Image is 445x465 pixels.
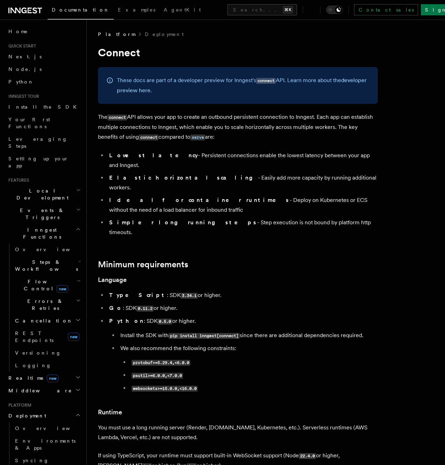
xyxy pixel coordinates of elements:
a: Minimum requirements [98,260,188,269]
span: Middleware [6,387,72,394]
button: Flow Controlnew [12,275,82,295]
span: Overview [15,426,87,431]
a: Deployment [145,31,184,38]
a: Home [6,25,82,38]
a: Overview [12,243,82,256]
li: - Persistent connections enable the lowest latency between your app and Inngest. [107,151,378,170]
span: Quick start [6,43,36,49]
span: Leveraging Steps [8,136,68,149]
a: Node.js [6,63,82,75]
code: 3.34.1 [181,293,198,299]
code: pip install inngest[connect] [169,333,240,339]
span: Cancellation [12,317,73,324]
span: Syncing [15,458,49,463]
span: Errors & Retries [12,298,76,312]
a: Versioning [12,347,82,359]
span: Your first Functions [8,117,50,129]
a: Your first Functions [6,113,82,133]
li: : SDK or higher. [107,303,378,313]
a: Leveraging Steps [6,133,82,152]
button: Middleware [6,384,82,397]
code: connect [139,135,158,140]
code: serve [190,135,205,140]
li: We also recommend the following constraints: [118,343,378,393]
a: Install the SDK [6,101,82,113]
code: connect [107,115,127,121]
span: AgentKit [164,7,201,13]
a: serve [190,133,205,140]
a: Documentation [48,2,114,20]
a: Examples [114,2,160,19]
span: Realtime [6,375,58,382]
span: Features [6,177,29,183]
span: Inngest tour [6,94,39,99]
span: Home [8,28,28,35]
code: protobuf>=5.29.4,<6.0.0 [132,360,190,366]
strong: Simpler long running steps [109,219,257,226]
button: Cancellation [12,314,82,327]
li: - Deploy on Kubernetes or ECS without the need of a load balancer for inbound traffic [107,195,378,215]
li: Install the SDK with since there are additional dependencies required. [118,330,378,341]
code: 0.5.0 [157,319,172,325]
span: Python [8,79,34,85]
a: Setting up your app [6,152,82,172]
span: Overview [15,247,87,252]
li: - Easily add more capacity by running additional workers. [107,173,378,192]
span: Logging [15,363,51,368]
span: Deployment [6,412,46,419]
code: psutil>=6.0.0,<7.0.0 [132,373,183,379]
button: Toggle dark mode [326,6,343,14]
button: Events & Triggers [6,204,82,224]
a: Environments & Apps [12,435,82,454]
span: new [47,375,58,382]
li: : SDK or higher. [107,290,378,300]
li: - Step execution is not bound by platform http timeouts. [107,218,378,237]
span: Events & Triggers [6,207,76,221]
span: Local Development [6,187,76,201]
button: Steps & Workflows [12,256,82,275]
span: Node.js [8,66,42,72]
a: Python [6,75,82,88]
strong: Go [109,305,123,311]
button: Deployment [6,409,82,422]
a: Language [98,275,127,285]
p: You must use a long running server (Render, [DOMAIN_NAME], Kubernetes, etc.). Serverless runtimes... [98,423,378,442]
span: new [68,333,79,341]
span: Flow Control [12,278,77,292]
span: Environments & Apps [15,438,76,451]
li: : SDK or higher. [107,316,378,393]
button: Realtimenew [6,372,82,384]
span: new [57,285,68,293]
strong: TypeScript [109,292,167,298]
a: Logging [12,359,82,372]
span: Examples [118,7,155,13]
span: Platform [6,402,31,408]
a: Runtime [98,407,122,417]
span: Setting up your app [8,156,69,168]
strong: Ideal for container runtimes [109,197,290,203]
div: Inngest Functions [6,243,82,372]
a: REST Endpointsnew [12,327,82,347]
span: Versioning [15,350,61,356]
span: Documentation [52,7,110,13]
button: Search...⌘K [227,4,297,15]
code: connect [256,78,276,84]
span: Platform [98,31,135,38]
code: 0.11.2 [136,306,154,312]
p: The API allows your app to create an outbound persistent connection to Inngest. Each app can esta... [98,112,378,142]
h1: Connect [98,46,378,59]
span: Inngest Functions [6,226,76,240]
button: Local Development [6,184,82,204]
span: Next.js [8,54,42,59]
kbd: ⌘K [283,6,293,13]
strong: Python [109,318,144,324]
button: Inngest Functions [6,224,82,243]
a: Contact sales [354,4,418,15]
a: Next.js [6,50,82,63]
span: Steps & Workflows [12,259,78,273]
button: Errors & Retries [12,295,82,314]
span: REST Endpoints [15,330,54,343]
a: Overview [12,422,82,435]
a: AgentKit [160,2,205,19]
span: Install the SDK [8,104,81,110]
